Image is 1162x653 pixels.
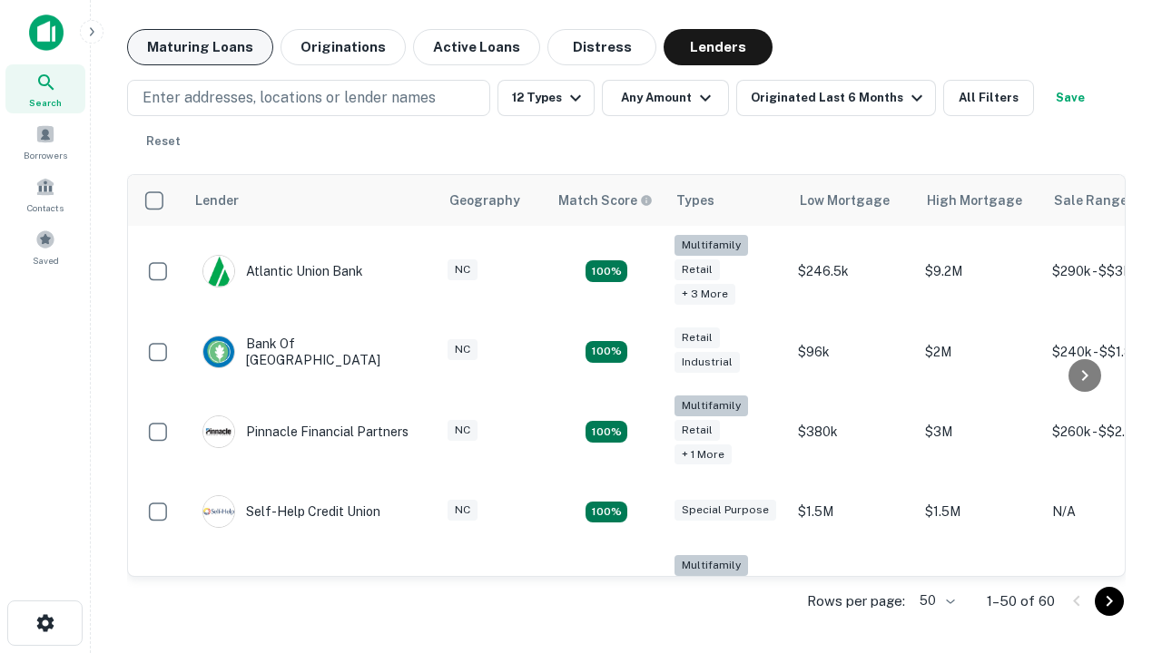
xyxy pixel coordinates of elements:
th: Lender [184,175,438,226]
div: Matching Properties: 17, hasApolloMatch: undefined [586,421,627,443]
div: NC [448,500,478,521]
div: Originated Last 6 Months [751,87,928,109]
div: Matching Properties: 11, hasApolloMatch: undefined [586,502,627,523]
img: picture [203,496,234,527]
div: + 1 more [675,444,732,465]
div: 50 [912,588,958,614]
button: Maturing Loans [127,29,273,65]
th: Geography [438,175,547,226]
div: Sale Range [1054,190,1128,211]
th: Capitalize uses an advanced AI algorithm to match your search with the best lender. The match sco... [547,175,665,226]
span: Borrowers [24,148,67,162]
a: Saved [5,222,85,271]
div: High Mortgage [927,190,1022,211]
th: Low Mortgage [789,175,916,226]
td: $96k [789,317,916,386]
td: $3M [916,386,1043,478]
p: Enter addresses, locations or lender names [143,87,436,109]
div: Retail [675,259,720,280]
td: $3.2M [916,546,1043,638]
button: Originations [281,29,406,65]
div: + 3 more [675,284,735,305]
span: Search [29,95,62,110]
td: $9.2M [916,226,1043,317]
div: Geography [449,190,520,211]
div: NC [448,259,478,280]
button: Any Amount [602,80,729,116]
div: Atlantic Union Bank [202,255,363,288]
div: Multifamily [675,395,748,416]
button: Lenders [664,29,773,65]
td: $2M [916,317,1043,386]
span: Contacts [27,200,64,215]
h6: Match Score [558,190,649,210]
div: Bank Of [GEOGRAPHIC_DATA] [202,336,420,368]
p: Rows per page: [807,590,905,612]
p: 1–50 of 60 [987,590,1055,612]
img: capitalize-icon.png [29,15,64,51]
th: High Mortgage [916,175,1043,226]
div: Self-help Credit Union [202,495,380,528]
div: Multifamily [675,235,748,256]
button: Reset [134,123,192,160]
div: The Fidelity Bank [202,576,350,609]
a: Search [5,64,85,113]
button: Distress [547,29,656,65]
button: 12 Types [497,80,595,116]
div: NC [448,339,478,360]
div: Matching Properties: 15, hasApolloMatch: undefined [586,341,627,363]
div: Retail [675,327,720,348]
button: Active Loans [413,29,540,65]
div: Industrial [675,352,740,373]
button: Go to next page [1095,587,1124,616]
div: Capitalize uses an advanced AI algorithm to match your search with the best lender. The match sco... [558,190,653,210]
span: Saved [33,253,59,268]
th: Types [665,175,789,226]
div: NC [448,420,478,441]
td: $246k [789,546,916,638]
button: Originated Last 6 Months [736,80,936,116]
td: $1.5M [789,477,916,546]
button: Save your search to get updates of matches that match your search criteria. [1041,80,1099,116]
td: $246.5k [789,226,916,317]
div: Pinnacle Financial Partners [202,415,409,448]
button: All Filters [943,80,1034,116]
div: Retail [675,420,720,441]
div: Matching Properties: 10, hasApolloMatch: undefined [586,260,627,282]
img: picture [203,336,234,367]
a: Contacts [5,170,85,219]
div: Low Mortgage [800,190,890,211]
td: $380k [789,386,916,478]
div: Types [676,190,714,211]
a: Borrowers [5,117,85,166]
div: Special Purpose [675,500,776,521]
img: picture [203,416,234,447]
div: Lender [195,190,239,211]
img: picture [203,256,234,287]
button: Enter addresses, locations or lender names [127,80,490,116]
iframe: Chat Widget [1071,450,1162,537]
td: $1.5M [916,477,1043,546]
div: Multifamily [675,555,748,576]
